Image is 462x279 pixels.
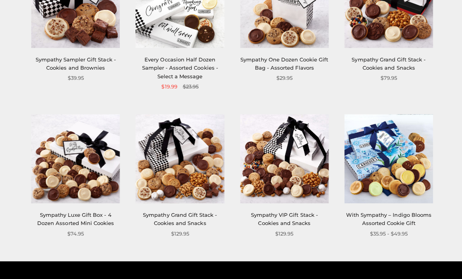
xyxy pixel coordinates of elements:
[142,211,216,225] a: Sympathy Grand Gift Stack - Cookies and Snacks
[275,74,291,82] span: $29.95
[37,211,114,225] a: Sympathy Luxe Gift Box - 4 Dozen Assorted Mini Cookies
[182,82,197,90] span: $23.95
[67,229,83,237] span: $74.95
[135,114,223,202] img: Sympathy Grand Gift Stack - Cookies and Snacks
[35,56,115,71] a: Sympathy Sampler Gift Stack - Cookies and Brownies
[239,114,327,202] img: Sympathy VIP Gift Stack - Cookies and Snacks
[343,114,431,202] img: With Sympathy – Indigo Blooms Assorted Cookie Gift
[6,249,81,273] iframe: Sign Up via Text for Offers
[368,229,406,237] span: $35.95 - $49.95
[250,211,316,225] a: Sympathy VIP Gift Stack - Cookies and Snacks
[170,229,188,237] span: $129.95
[31,114,119,202] img: Sympathy Luxe Gift Box - 4 Dozen Assorted Mini Cookies
[274,229,292,237] span: $129.95
[379,74,395,82] span: $79.95
[141,56,217,79] a: Every Occasion Half Dozen Sampler - Assorted Cookies - Select a Message
[161,82,176,90] span: $19.99
[344,211,429,225] a: With Sympathy – Indigo Blooms Assorted Cookie Gift
[239,56,327,71] a: Sympathy One Dozen Cookie Gift Bag - Assorted Flavors
[350,56,424,71] a: Sympathy Grand Gift Stack - Cookies and Snacks
[67,74,83,82] span: $39.95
